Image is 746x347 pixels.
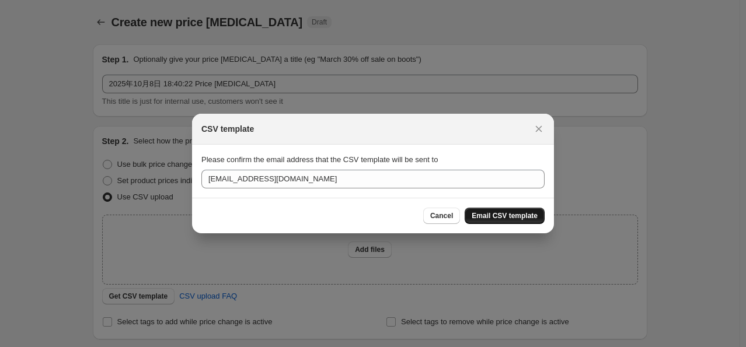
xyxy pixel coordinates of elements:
button: Cancel [423,208,460,224]
h2: CSV template [201,123,254,135]
button: Close [531,121,547,137]
span: Please confirm the email address that the CSV template will be sent to [201,155,438,164]
span: Cancel [430,211,453,220]
button: Email CSV template [465,208,545,224]
span: Email CSV template [472,211,538,220]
